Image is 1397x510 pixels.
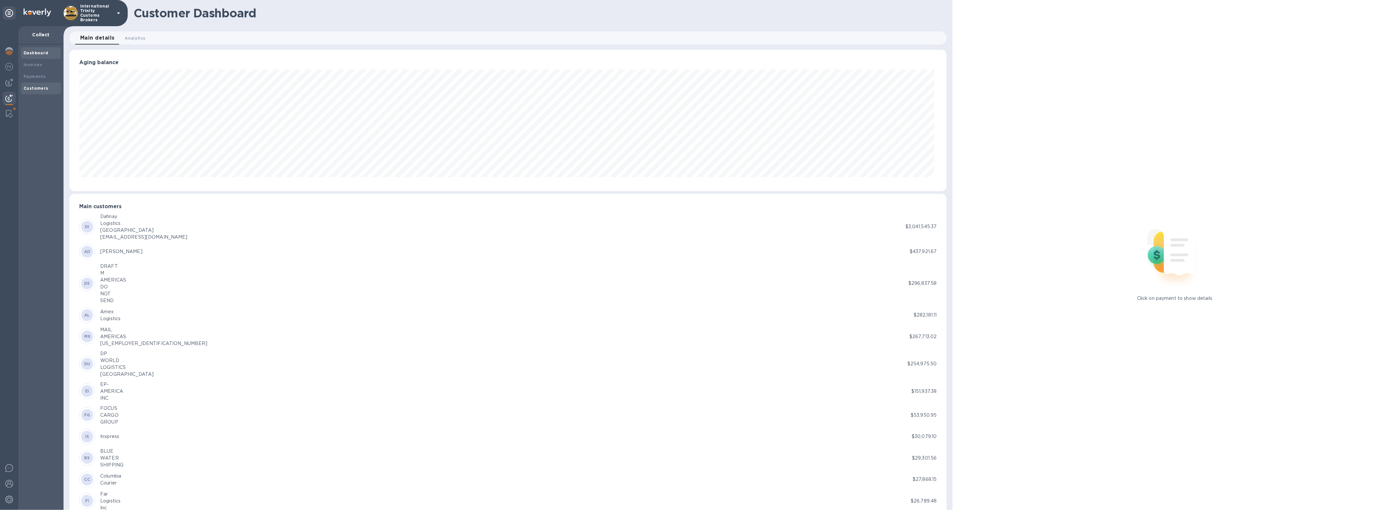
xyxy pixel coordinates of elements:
b: DS [84,281,90,286]
div: SEND [100,297,126,304]
div: LOGISTICS [100,364,154,371]
p: $267,713.02 [909,333,937,340]
p: $53,950.95 [911,412,937,419]
p: Collect [24,31,58,38]
b: EI [85,389,89,393]
p: $26,789.48 [911,498,937,504]
img: Foreign exchange [5,63,13,71]
p: $296,837.58 [908,280,937,287]
div: [PERSON_NAME] [100,248,142,255]
h3: Main customers [79,204,937,210]
div: [GEOGRAPHIC_DATA] [100,227,188,234]
div: Far [100,491,121,498]
img: Logo [24,9,51,16]
div: WATER [100,455,123,462]
div: Unpin categories [3,7,16,20]
div: WORLD [100,357,154,364]
div: SHIPPING [100,462,123,468]
div: FOCUS [100,405,119,412]
div: Dahnay [100,213,188,220]
div: Amex [100,308,121,315]
div: Logistics [100,220,188,227]
span: Main details [80,33,115,43]
div: Logistics [100,315,121,322]
p: $282,181.11 [914,312,937,319]
div: [EMAIL_ADDRESS][DOMAIN_NAME] [100,234,188,241]
span: Analytics [125,35,146,42]
b: FI [85,498,89,503]
h3: Aging balance [79,60,937,66]
b: FG [84,412,90,417]
p: $151,937.38 [911,388,937,395]
p: $27,868.15 [913,476,937,483]
b: AL [84,313,90,318]
div: INC [100,395,123,402]
div: EP- [100,381,123,388]
b: IS [85,434,89,439]
p: Click on payment to show details [1137,295,1212,302]
b: DU [84,361,90,366]
div: DP [100,350,154,357]
b: Dashboard [24,50,48,55]
div: MAIL [100,326,208,333]
p: $437,921.67 [910,248,937,255]
b: Customers [24,86,48,91]
b: DI [85,224,89,229]
div: CARGO [100,412,119,419]
b: BS [84,455,90,460]
div: AMERICA [100,388,123,395]
div: GROUP [100,419,119,426]
b: Invoices [24,62,42,67]
p: $254,975.50 [907,360,937,367]
div: DO [100,283,126,290]
div: Courier [100,480,121,486]
p: $30,079.10 [912,433,937,440]
div: Inxpress [100,433,119,440]
div: AMERICAS [100,277,126,283]
div: Logistics [100,498,121,504]
div: Columbia [100,473,121,480]
div: [GEOGRAPHIC_DATA] [100,371,154,378]
div: AMERICAS [100,333,208,340]
b: Payments [24,74,46,79]
b: CC [84,477,90,482]
div: BLUE [100,448,123,455]
b: AD [84,249,90,254]
p: $3,041,545.37 [905,223,937,230]
p: International Trinity Customs Brokers [80,4,113,22]
div: DRAFT [100,263,126,270]
div: [US_EMPLOYER_IDENTIFICATION_NUMBER] [100,340,208,347]
h1: Customer Dashboard [134,6,942,20]
b: M9 [84,334,90,339]
div: NOT [100,290,126,297]
p: $29,301.56 [912,455,937,462]
div: M [100,270,126,277]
